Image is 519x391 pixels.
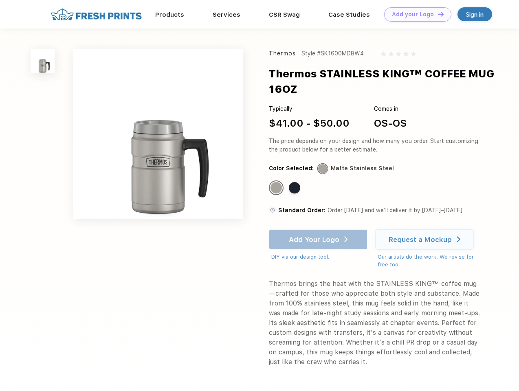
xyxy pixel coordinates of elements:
img: DT [438,12,444,16]
span: Order [DATE] and we’ll deliver it by [DATE]–[DATE]. [328,207,464,213]
img: gray_star.svg [411,51,416,56]
div: $41.00 - $50.00 [269,116,350,131]
div: Thermos [269,49,296,58]
div: Matte Stainless Steel [270,182,282,193]
div: Style #SK1600MDBW4 [301,49,364,58]
div: Our artists do the work! We revise for free too. [378,253,482,269]
div: DIY via our design tool. [271,253,367,261]
div: Color Selected: [269,164,314,173]
div: OS-OS [374,116,407,131]
img: func=resize&h=640 [73,49,243,219]
div: Sign in [466,10,484,19]
img: white arrow [457,236,460,242]
img: gray_star.svg [403,51,408,56]
a: Sign in [457,7,492,21]
div: Matte Stainless Steel [331,164,394,173]
div: Midnight Blue [289,182,300,193]
img: gray_star.svg [389,51,394,56]
div: Thermos brings the heat with the STAINLESS KING™ coffee mug—crafted for those who appreciate both... [269,279,482,367]
div: Add your Logo [392,11,434,18]
a: Products [155,11,184,18]
img: fo%20logo%202.webp [48,7,144,22]
div: Thermos STAINLESS KING™ COFFEE MUG 16OZ [269,66,502,97]
img: gray_star.svg [396,51,401,56]
img: gray_star.svg [381,51,386,56]
img: func=resize&h=100 [31,49,55,73]
span: Standard Order: [278,207,325,213]
div: Typically [269,105,350,113]
img: standard order [269,206,276,214]
div: The price depends on your design and how many you order. Start customizing the product below for ... [269,137,482,154]
div: Comes in [374,105,407,113]
div: Request a Mockup [389,235,452,244]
